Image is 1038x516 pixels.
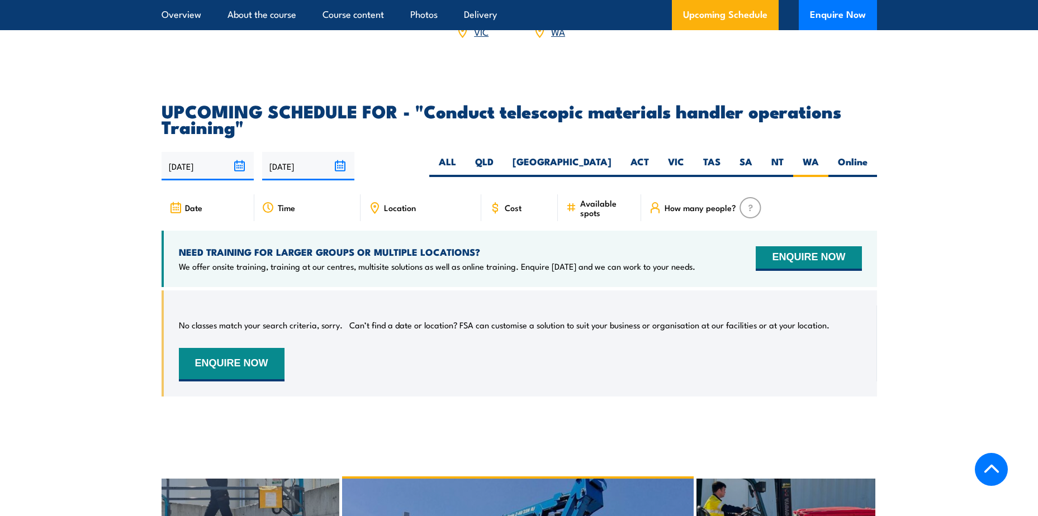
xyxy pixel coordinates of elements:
h2: UPCOMING SCHEDULE FOR - "Conduct telescopic materials handler operations Training" [162,103,877,134]
span: Available spots [580,198,633,217]
input: From date [162,152,254,180]
span: Location [384,203,416,212]
label: Online [828,155,877,177]
p: No classes match your search criteria, sorry. [179,319,343,331]
label: [GEOGRAPHIC_DATA] [503,155,621,177]
label: SA [730,155,762,177]
button: ENQUIRE NOW [179,348,285,381]
label: QLD [466,155,503,177]
label: ACT [621,155,658,177]
a: WA [551,25,565,38]
label: NT [762,155,793,177]
label: VIC [658,155,694,177]
a: VIC [474,25,489,38]
p: Can’t find a date or location? FSA can customise a solution to suit your business or organisation... [349,319,830,331]
span: Time [278,203,295,212]
span: How many people? [665,203,736,212]
h4: NEED TRAINING FOR LARGER GROUPS OR MULTIPLE LOCATIONS? [179,246,695,258]
p: We offer onsite training, training at our centres, multisite solutions as well as online training... [179,261,695,272]
input: To date [262,152,354,180]
button: ENQUIRE NOW [756,246,861,271]
span: Date [185,203,202,212]
label: TAS [694,155,730,177]
span: Cost [505,203,522,212]
label: ALL [429,155,466,177]
label: WA [793,155,828,177]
